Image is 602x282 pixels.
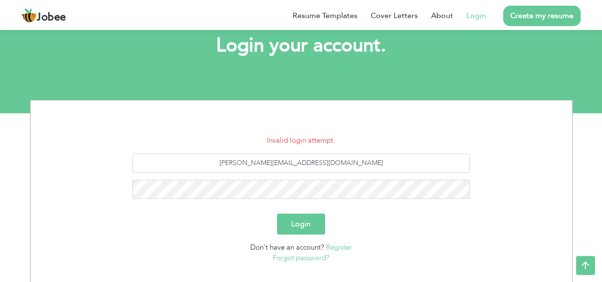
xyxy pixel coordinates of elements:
[326,243,352,252] a: Register
[37,12,66,23] span: Jobee
[431,10,453,21] a: About
[132,154,470,173] input: Email
[293,10,357,21] a: Resume Templates
[277,214,325,234] button: Login
[38,135,565,146] li: Invalid login attempt.
[371,10,418,21] a: Cover Letters
[44,33,558,58] h1: Login your account.
[466,10,486,21] a: Login
[503,6,581,26] a: Create my resume
[21,8,37,23] img: jobee.io
[250,243,324,252] span: Don't have an account?
[273,253,329,263] a: Forgot password?
[21,8,66,23] a: Jobee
